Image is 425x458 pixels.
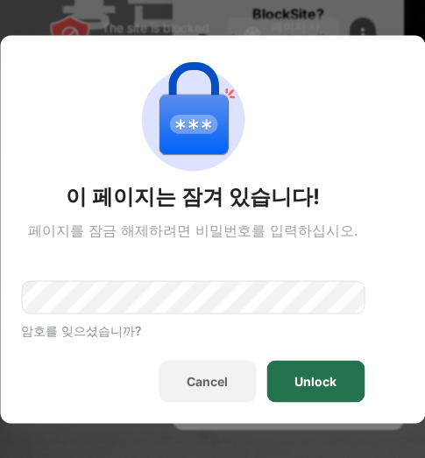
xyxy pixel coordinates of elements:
img: password-protection.svg [130,56,256,182]
div: 페이지를 잠금 해제하려면 비밀번호를 입력하십시오. [28,221,358,238]
div: 암호를 잊으셨습니까? [21,322,141,339]
div: Unlock [294,374,336,388]
div: 이 페이지는 잠겨 있습니다! [66,182,320,210]
div: Cancel [187,374,228,388]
